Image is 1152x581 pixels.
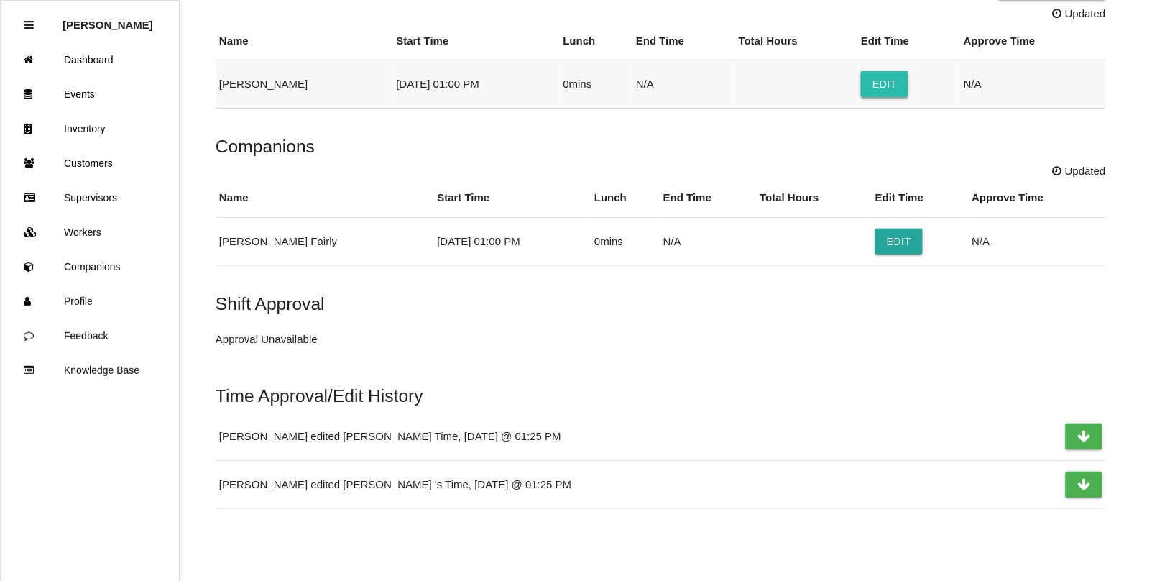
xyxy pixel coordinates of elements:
[861,71,908,97] button: Edit
[216,294,1106,314] h5: Shift Approval
[1,42,179,77] a: Dashboard
[960,22,1106,60] th: Approve Time
[392,60,559,109] td: [DATE] 01:00 PM
[1,319,179,353] a: Feedback
[216,137,1106,156] h5: Companions
[560,22,633,60] th: Lunch
[1053,6,1106,22] span: Updated
[216,60,392,109] td: [PERSON_NAME]
[632,60,735,109] td: N/A
[960,60,1106,109] td: N/A
[591,217,660,265] td: 0 mins
[216,179,433,217] th: Name
[875,229,923,255] button: Edit
[660,217,757,265] td: N/A
[24,8,34,42] div: Close
[216,386,1106,406] h5: Time Approval/Edit History
[560,60,633,109] td: 0 mins
[1,353,179,388] a: Knowledge Base
[757,179,872,217] th: Total Hours
[969,179,1106,217] th: Approve Time
[216,22,392,60] th: Name
[1,215,179,250] a: Workers
[969,217,1106,265] td: N/A
[1,111,179,146] a: Inventory
[1,180,179,215] a: Supervisors
[392,22,559,60] th: Start Time
[591,179,660,217] th: Lunch
[433,217,591,265] td: [DATE] 01:00 PM
[1,146,179,180] a: Customers
[735,22,857,60] th: Total Hours
[216,460,1010,508] td: [PERSON_NAME] edited [PERSON_NAME] 's Time, [DATE] @ 01:25 PM
[63,8,153,31] p: Rosie Blandino
[216,413,1010,461] td: [PERSON_NAME] edited [PERSON_NAME] Time, [DATE] @ 01:25 PM
[433,179,591,217] th: Start Time
[1,77,179,111] a: Events
[216,331,318,348] p: Approval Unavailable
[872,179,969,217] th: Edit Time
[1,250,179,284] a: Companions
[1,284,179,319] a: Profile
[216,217,433,265] td: [PERSON_NAME] Fairly
[1053,163,1106,180] span: Updated
[857,22,960,60] th: Edit Time
[632,22,735,60] th: End Time
[660,179,757,217] th: End Time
